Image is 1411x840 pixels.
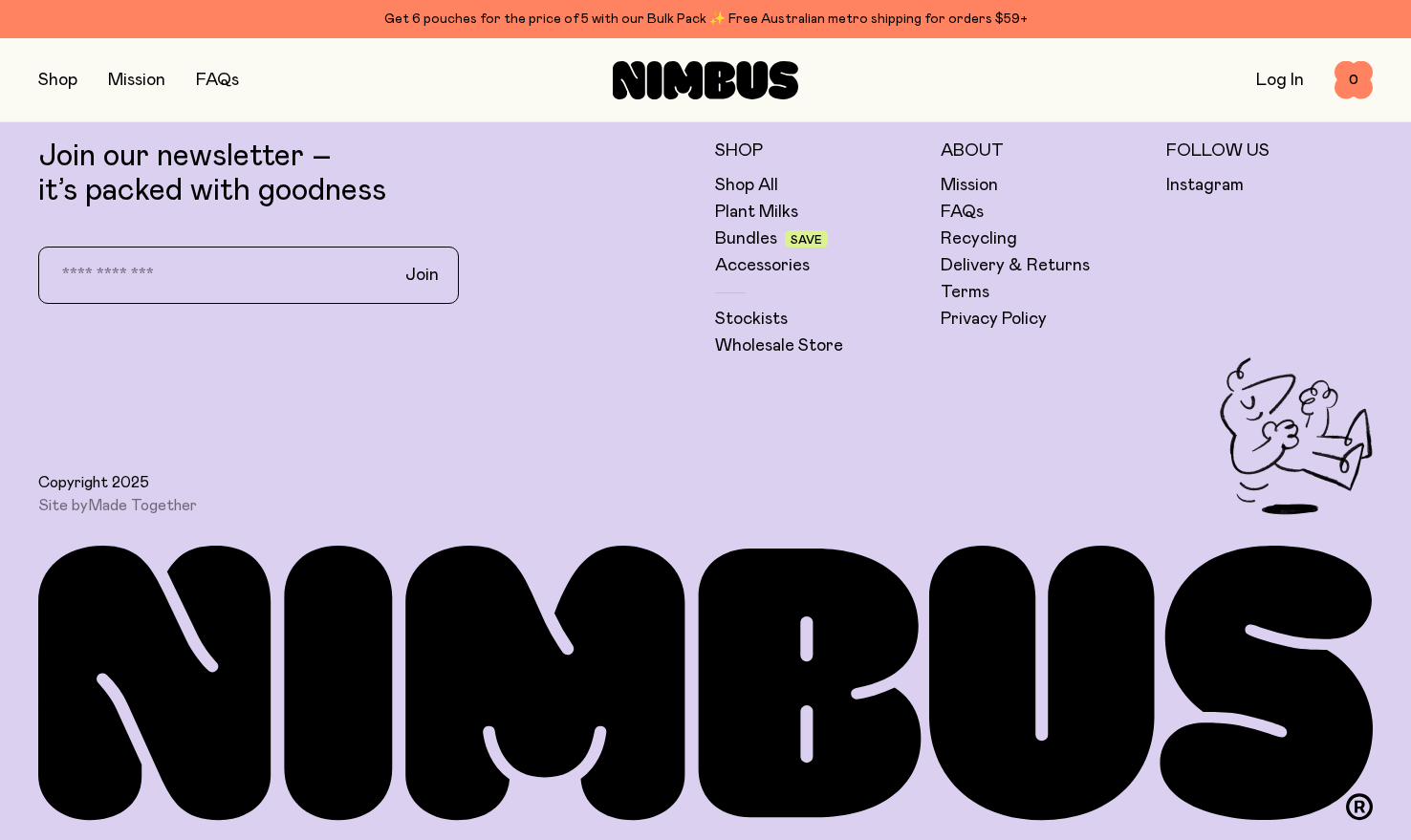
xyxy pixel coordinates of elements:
[715,308,788,331] a: Stockists
[715,201,798,224] a: Plant Milks
[941,254,1090,277] a: Delivery & Returns
[1166,174,1244,197] a: Instagram
[196,72,239,89] a: FAQs
[715,227,777,250] a: Bundles
[715,334,843,357] a: Wholesale Store
[38,473,149,492] span: Copyright 2025
[38,140,696,208] p: Join our newsletter – it’s packed with goodness
[791,234,822,246] span: Save
[715,254,810,277] a: Accessories
[941,281,989,304] a: Terms
[715,174,778,197] a: Shop All
[941,201,984,224] a: FAQs
[1335,61,1373,99] button: 0
[108,72,165,89] a: Mission
[941,227,1017,250] a: Recycling
[941,174,998,197] a: Mission
[941,308,1047,331] a: Privacy Policy
[38,8,1373,31] div: Get 6 pouches for the price of 5 with our Bulk Pack ✨ Free Australian metro shipping for orders $59+
[405,264,439,287] span: Join
[715,140,922,162] h5: Shop
[1256,72,1304,89] a: Log In
[390,255,454,295] button: Join
[38,496,197,515] span: Site by
[88,498,197,513] a: Made Together
[941,140,1147,162] h5: About
[1166,140,1373,162] h5: Follow Us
